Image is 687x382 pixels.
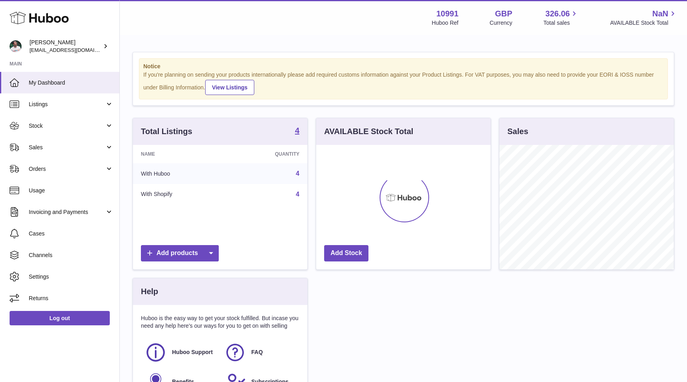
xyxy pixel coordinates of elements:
div: Huboo Ref [432,19,459,27]
p: Huboo is the easy way to get your stock fulfilled. But incase you need any help here's our ways f... [141,315,299,330]
strong: GBP [495,8,512,19]
span: Huboo Support [172,348,213,356]
img: timshieff@gmail.com [10,40,22,52]
a: 326.06 Total sales [543,8,579,27]
div: [PERSON_NAME] [30,39,101,54]
span: Cases [29,230,113,238]
span: Channels [29,251,113,259]
span: Total sales [543,19,579,27]
a: Log out [10,311,110,325]
span: Invoicing and Payments [29,208,105,216]
a: Add products [141,245,219,261]
a: 4 [296,170,299,177]
a: Huboo Support [145,342,216,363]
span: Settings [29,273,113,281]
span: Stock [29,122,105,130]
span: NaN [652,8,668,19]
div: If you're planning on sending your products internationally please add required customs informati... [143,71,663,95]
span: Returns [29,295,113,302]
span: AVAILABLE Stock Total [610,19,677,27]
span: Listings [29,101,105,108]
span: My Dashboard [29,79,113,87]
td: With Huboo [133,163,227,184]
a: FAQ [224,342,296,363]
td: With Shopify [133,184,227,205]
a: View Listings [205,80,254,95]
h3: Total Listings [141,126,192,137]
span: 326.06 [545,8,570,19]
strong: 10991 [436,8,459,19]
h3: Help [141,286,158,297]
strong: Notice [143,63,663,70]
span: Orders [29,165,105,173]
a: 4 [296,191,299,198]
span: Usage [29,187,113,194]
span: FAQ [251,348,263,356]
a: NaN AVAILABLE Stock Total [610,8,677,27]
th: Quantity [227,145,307,163]
th: Name [133,145,227,163]
div: Currency [490,19,513,27]
h3: Sales [507,126,528,137]
span: [EMAIL_ADDRESS][DOMAIN_NAME] [30,47,117,53]
h3: AVAILABLE Stock Total [324,126,413,137]
a: 4 [295,127,299,136]
a: Add Stock [324,245,368,261]
strong: 4 [295,127,299,135]
span: Sales [29,144,105,151]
